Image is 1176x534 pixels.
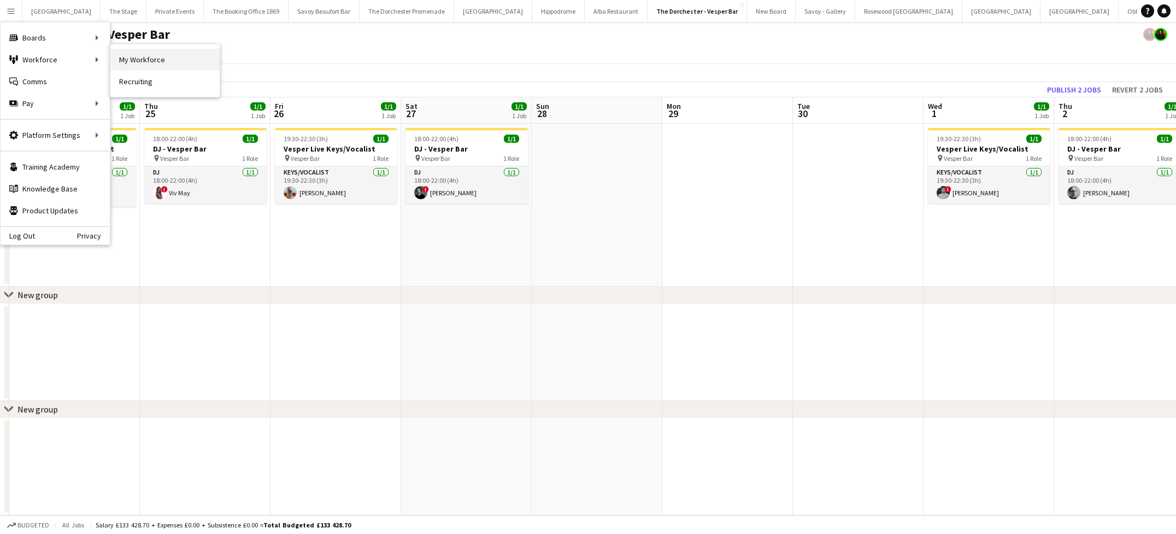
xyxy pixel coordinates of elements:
[1,71,110,92] a: Comms
[504,135,519,143] span: 1/1
[381,112,396,120] div: 1 Job
[275,101,284,111] span: Fri
[160,154,189,162] span: Vesper Bar
[665,107,681,120] span: 29
[1,200,110,222] a: Product Updates
[1,156,110,178] a: Training Academy
[405,128,528,204] app-job-card: 18:00-22:00 (4h)1/1DJ - Vesper Bar Vesper Bar1 RoleDJ1/118:00-22:00 (4h)![PERSON_NAME]
[144,128,267,204] app-job-card: 18:00-22:00 (4h)1/1DJ - Vesper Bar Vesper Bar1 RoleDJ1/118:00-22:00 (4h)!Viv May
[1040,1,1119,22] button: [GEOGRAPHIC_DATA]
[284,135,328,143] span: 19:30-22:30 (3h)
[1,231,35,240] a: Log Out
[161,186,168,193] span: !
[373,154,389,162] span: 1 Role
[144,144,267,154] h3: DJ - Vesper Bar
[796,1,855,22] button: Savoy - Gallery
[404,107,418,120] span: 27
[667,101,681,111] span: Mon
[747,1,796,22] button: New Board
[796,107,810,120] span: 30
[1,92,110,114] div: Pay
[928,144,1050,154] h3: Vesper Live Keys/Vocalist
[381,102,396,111] span: 1/1
[1108,83,1167,97] button: Revert 2 jobs
[797,101,810,111] span: Tue
[421,154,450,162] span: Vesper Bar
[648,1,747,22] button: The Dorchester - Vesper Bar
[1143,28,1156,41] app-user-avatar: Celine Amara
[250,102,266,111] span: 1/1
[536,101,549,111] span: Sun
[1,178,110,200] a: Knowledge Base
[101,1,146,22] button: The Stage
[1156,154,1172,162] span: 1 Role
[77,231,110,240] a: Privacy
[251,112,265,120] div: 1 Job
[944,154,973,162] span: Vesper Bar
[243,135,258,143] span: 1/1
[405,101,418,111] span: Sat
[926,107,942,120] span: 1
[22,1,101,22] button: [GEOGRAPHIC_DATA]
[291,154,320,162] span: Vesper Bar
[143,107,158,120] span: 25
[1119,1,1151,22] button: Oblix
[422,186,429,193] span: !
[153,135,197,143] span: 18:00-22:00 (4h)
[1,27,110,49] div: Boards
[146,1,204,22] button: Private Events
[532,1,585,22] button: Hippodrome
[275,166,397,204] app-card-role: Keys/Vocalist1/119:30-22:30 (3h)[PERSON_NAME]
[275,128,397,204] app-job-card: 19:30-22:30 (3h)1/1Vesper Live Keys/Vocalist Vesper Bar1 RoleKeys/Vocalist1/119:30-22:30 (3h)[PER...
[1034,102,1049,111] span: 1/1
[962,1,1040,22] button: [GEOGRAPHIC_DATA]
[855,1,962,22] button: Rosewood [GEOGRAPHIC_DATA]
[120,112,134,120] div: 1 Job
[17,521,49,529] span: Budgeted
[454,1,532,22] button: [GEOGRAPHIC_DATA]
[273,107,284,120] span: 26
[144,166,267,204] app-card-role: DJ1/118:00-22:00 (4h)!Viv May
[928,128,1050,204] app-job-card: 19:30-22:30 (3h)1/1Vesper Live Keys/Vocalist Vesper Bar1 RoleKeys/Vocalist1/119:30-22:30 (3h)![PE...
[1074,154,1103,162] span: Vesper Bar
[1026,154,1042,162] span: 1 Role
[17,404,58,415] div: New group
[110,71,220,92] a: Recruiting
[60,521,86,529] span: All jobs
[1057,107,1072,120] span: 2
[275,144,397,154] h3: Vesper Live Keys/Vocalist
[405,144,528,154] h3: DJ - Vesper Bar
[111,154,127,162] span: 1 Role
[1059,101,1072,111] span: Thu
[263,521,351,529] span: Total Budgeted £133 428.70
[534,107,549,120] span: 28
[511,102,527,111] span: 1/1
[928,166,1050,204] app-card-role: Keys/Vocalist1/119:30-22:30 (3h)![PERSON_NAME]
[1157,135,1172,143] span: 1/1
[373,135,389,143] span: 1/1
[204,1,289,22] button: The Booking Office 1869
[1067,135,1112,143] span: 18:00-22:00 (4h)
[144,101,158,111] span: Thu
[1043,83,1106,97] button: Publish 2 jobs
[1154,28,1167,41] app-user-avatar: Celine Amara
[289,1,360,22] button: Savoy Beaufort Bar
[242,154,258,162] span: 1 Role
[405,166,528,204] app-card-role: DJ1/118:00-22:00 (4h)![PERSON_NAME]
[928,101,942,111] span: Wed
[110,49,220,71] a: My Workforce
[120,102,135,111] span: 1/1
[17,289,58,300] div: New group
[585,1,648,22] button: Alba Restaurant
[5,519,51,531] button: Budgeted
[1034,112,1049,120] div: 1 Job
[414,135,458,143] span: 18:00-22:00 (4h)
[1026,135,1042,143] span: 1/1
[937,135,981,143] span: 19:30-22:30 (3h)
[1,49,110,71] div: Workforce
[360,1,454,22] button: The Dorchester Promenade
